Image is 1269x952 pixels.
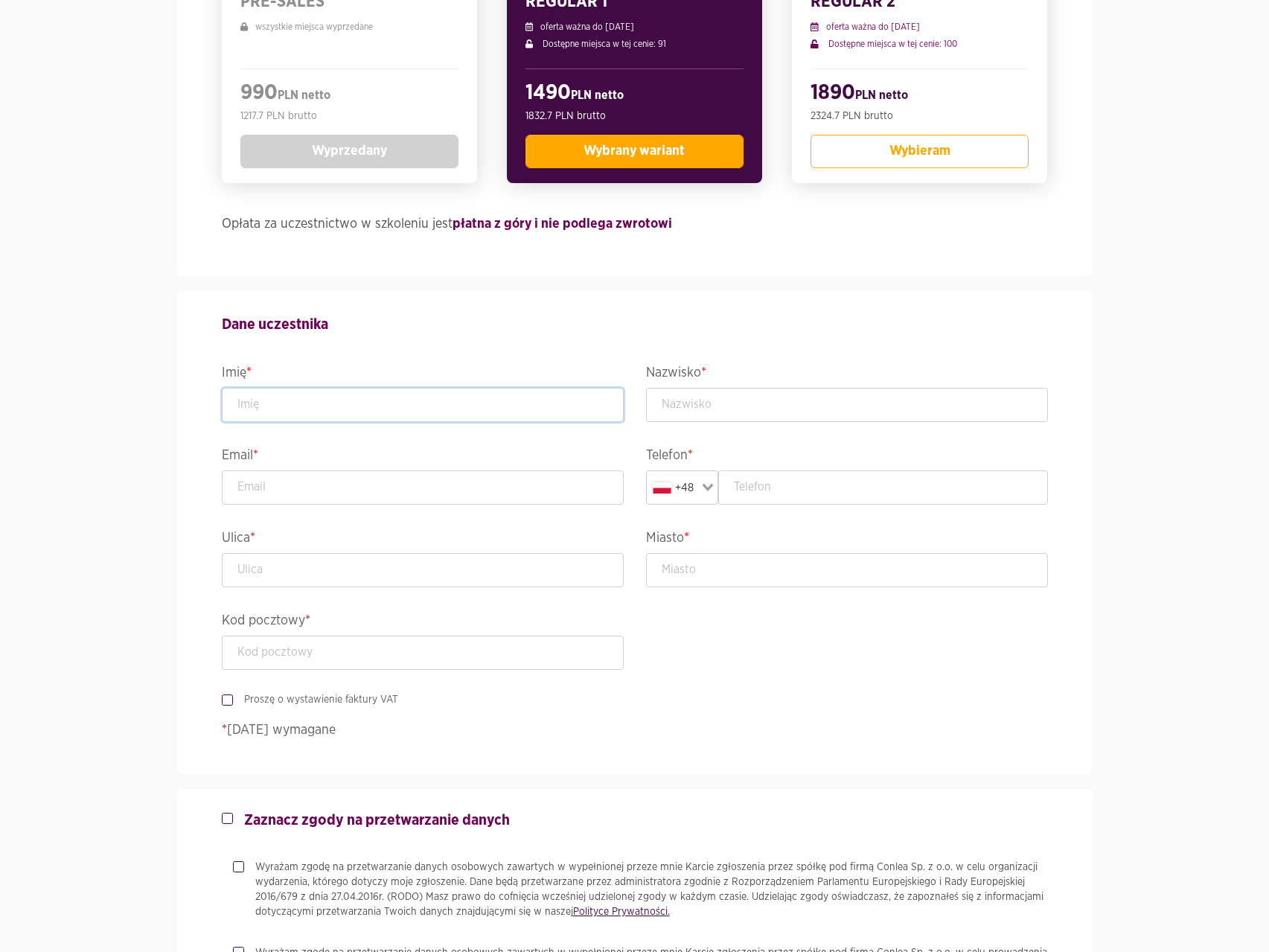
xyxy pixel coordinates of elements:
[646,470,719,505] div: Search for option
[573,907,670,917] a: Polityce Prywatności.
[255,860,1048,919] p: Wyrażam zgodę na przetwarzanie danych osobowych zawartych w wypełnionej przeze mnie Karcie zgłosz...
[222,388,624,422] input: Imię
[811,20,1029,33] p: oferta ważna do [DATE]
[646,553,1048,587] input: Miasto
[811,37,1029,51] p: Dostępne miejsca w tej cenie: 100
[584,144,685,158] span: Wybrany wariant
[525,20,744,33] p: oferta ważna do [DATE]
[222,444,624,470] legend: Email
[646,527,1048,553] legend: Miasto
[571,89,624,101] span: PLN netto
[653,482,671,493] img: pl.svg
[240,20,458,33] p: wszystkie miejsca wyprzedane
[222,610,624,636] legend: Kod pocztowy
[222,213,1048,235] h4: Opłata za uczestnictwo w szkoleniu jest
[646,388,1048,422] input: Nazwisko
[811,135,1029,168] button: Wybieram
[718,470,1048,505] input: Telefon
[222,362,624,388] legend: Imię
[889,144,950,158] span: Wybieram
[646,362,1048,388] legend: Nazwisko
[240,135,458,168] button: Wyprzedany
[855,89,908,101] span: PLN netto
[222,721,1048,741] p: [DATE] wymagane
[453,217,672,231] strong: płatna z góry i nie podlega zwrotowi
[525,135,744,168] button: Wybrany wariant
[240,80,458,109] h2: 990
[278,89,330,101] span: PLN netto
[222,636,624,670] input: Kod pocztowy
[525,37,744,51] p: Dostępne miejsca w tej cenie: 91
[811,109,1029,124] p: 2324.7 PLN brutto
[222,470,624,505] input: Email
[650,474,698,501] div: +48
[222,553,624,587] input: Ulica
[646,444,1048,470] legend: Telefon
[233,692,398,707] label: Proszę o wystawienie faktury VAT
[222,527,624,553] legend: Ulica
[222,317,328,332] strong: Dane uczestnika
[525,109,744,124] p: 1832.7 PLN brutto
[525,80,744,109] h2: 1490
[240,109,458,124] p: 1217.7 PLN brutto
[811,80,1029,109] h2: 1890
[244,813,510,828] strong: Zaznacz zgody na przetwarzanie danych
